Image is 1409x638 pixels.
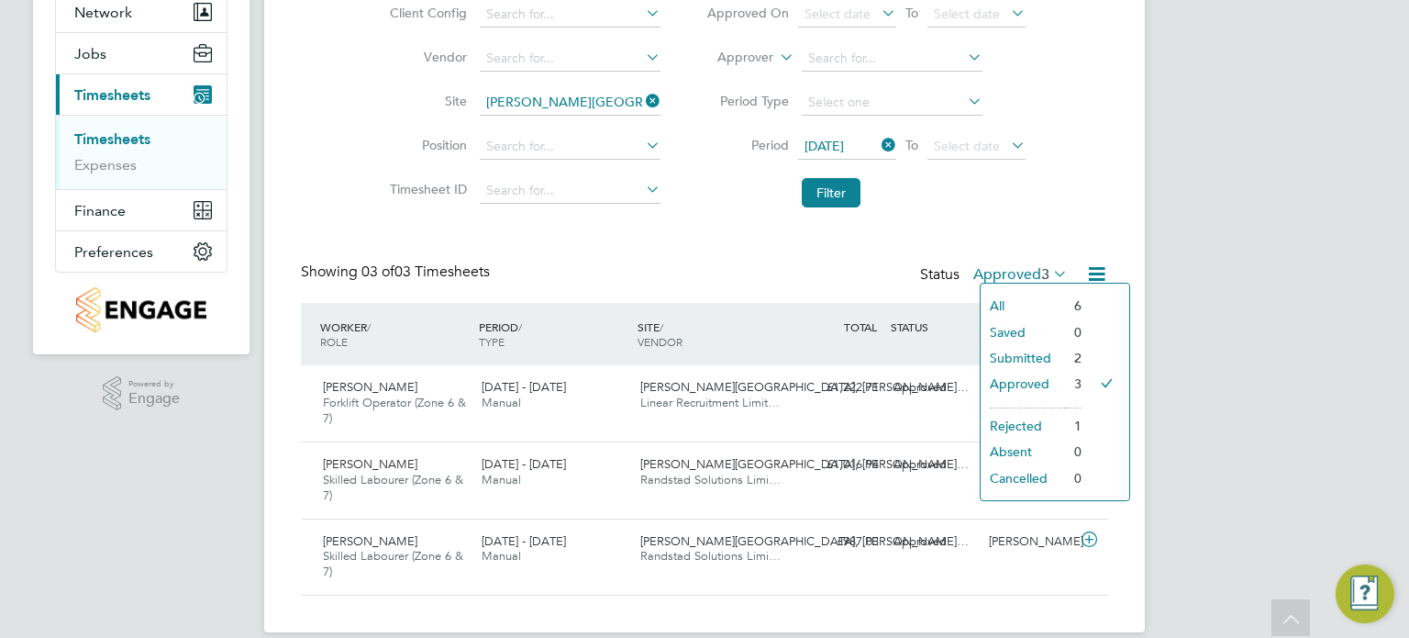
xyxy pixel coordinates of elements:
[886,310,982,343] div: STATUS
[56,74,227,115] button: Timesheets
[103,376,181,411] a: Powered byEngage
[480,134,660,160] input: Search for...
[802,178,860,207] button: Filter
[482,395,521,410] span: Manual
[640,472,781,487] span: Randstad Solutions Limi…
[706,137,789,153] label: Period
[74,243,153,261] span: Preferences
[791,373,886,403] div: £1,222.71
[638,334,682,349] span: VENDOR
[76,287,205,332] img: countryside-properties-logo-retina.png
[640,548,781,564] span: Randstad Solutions Limi…
[802,46,982,72] input: Search for...
[474,310,633,358] div: PERIOD
[633,310,792,358] div: SITE
[56,33,227,73] button: Jobs
[886,527,982,557] div: Approved
[640,456,969,472] span: [PERSON_NAME][GEOGRAPHIC_DATA], [PERSON_NAME]…
[482,472,521,487] span: Manual
[706,5,789,21] label: Approved On
[981,371,1065,397] li: Approved
[74,202,126,219] span: Finance
[1065,371,1082,397] li: 3
[482,456,566,472] span: [DATE] - [DATE]
[981,319,1065,345] li: Saved
[55,287,227,332] a: Go to home page
[981,413,1065,439] li: Rejected
[479,334,505,349] span: TYPE
[74,156,137,173] a: Expenses
[802,90,982,116] input: Select one
[640,379,969,395] span: [PERSON_NAME][GEOGRAPHIC_DATA], [PERSON_NAME]…
[480,46,660,72] input: Search for...
[361,263,394,281] span: 03 of
[791,527,886,557] div: £987.03
[691,49,773,67] label: Approver
[482,533,566,549] span: [DATE] - [DATE]
[660,319,663,334] span: /
[323,533,417,549] span: [PERSON_NAME]
[973,265,1068,284] label: Approved
[128,376,180,392] span: Powered by
[128,391,180,407] span: Engage
[981,439,1065,465] li: Absent
[981,465,1065,491] li: Cancelled
[361,263,490,281] span: 03 Timesheets
[480,2,660,28] input: Search for...
[384,181,467,197] label: Timesheet ID
[56,115,227,189] div: Timesheets
[518,319,522,334] span: /
[1336,565,1394,623] button: Engage Resource Center
[1065,439,1082,465] li: 0
[982,527,1077,557] div: [PERSON_NAME]
[900,133,924,157] span: To
[384,93,467,109] label: Site
[74,45,106,62] span: Jobs
[480,90,660,116] input: Search for...
[56,231,227,272] button: Preferences
[886,450,982,480] div: Approved
[384,137,467,153] label: Position
[384,5,467,21] label: Client Config
[320,334,348,349] span: ROLE
[74,4,132,21] span: Network
[367,319,371,334] span: /
[804,138,844,154] span: [DATE]
[323,472,463,503] span: Skilled Labourer (Zone 6 & 7)
[920,263,1071,288] div: Status
[981,345,1065,371] li: Submitted
[804,6,871,22] span: Select date
[482,379,566,395] span: [DATE] - [DATE]
[1065,319,1082,345] li: 0
[1041,265,1049,284] span: 3
[323,548,463,579] span: Skilled Labourer (Zone 6 & 7)
[706,93,789,109] label: Period Type
[1065,413,1082,439] li: 1
[934,6,1000,22] span: Select date
[384,49,467,65] label: Vendor
[900,1,924,25] span: To
[74,86,150,104] span: Timesheets
[934,138,1000,154] span: Select date
[981,293,1065,319] li: All
[640,533,969,549] span: [PERSON_NAME][GEOGRAPHIC_DATA], [PERSON_NAME]…
[640,395,780,410] span: Linear Recruitment Limit…
[886,373,982,403] div: Approved
[56,190,227,230] button: Finance
[1065,293,1082,319] li: 6
[482,548,521,564] span: Manual
[74,130,150,148] a: Timesheets
[301,263,494,282] div: Showing
[316,310,474,358] div: WORKER
[1065,465,1082,491] li: 0
[323,379,417,395] span: [PERSON_NAME]
[791,450,886,480] div: £1,016.94
[1065,345,1082,371] li: 2
[323,456,417,472] span: [PERSON_NAME]
[844,319,877,334] span: TOTAL
[323,395,466,426] span: Forklift Operator (Zone 6 & 7)
[480,178,660,204] input: Search for...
